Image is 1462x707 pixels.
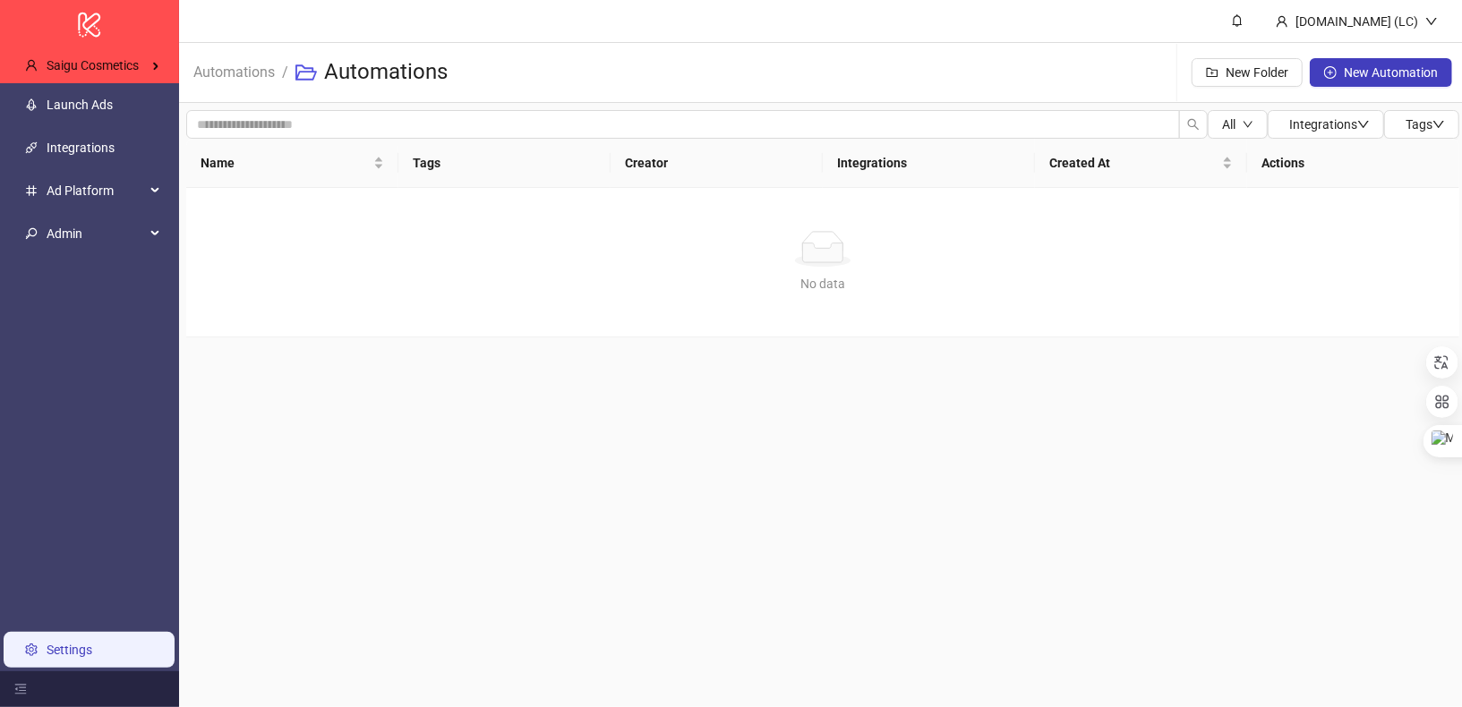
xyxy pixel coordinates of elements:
[25,59,38,72] span: user
[1243,119,1253,130] span: down
[1406,117,1445,132] span: Tags
[25,184,38,197] span: number
[1247,139,1459,188] th: Actions
[1268,110,1384,139] button: Integrationsdown
[1276,15,1288,28] span: user
[47,58,139,72] span: Saigu Cosmetics
[208,274,1438,294] div: No data
[186,139,398,188] th: Name
[25,227,38,240] span: key
[1289,117,1370,132] span: Integrations
[1231,14,1244,27] span: bell
[1324,66,1337,79] span: plus-circle
[611,139,823,188] th: Creator
[1425,15,1438,28] span: down
[1384,110,1459,139] button: Tagsdown
[201,153,370,173] span: Name
[1288,12,1425,31] div: [DOMAIN_NAME] (LC)
[47,173,145,209] span: Ad Platform
[282,44,288,101] li: /
[1310,58,1452,87] button: New Automation
[1192,58,1303,87] button: New Folder
[47,98,113,112] a: Launch Ads
[295,62,317,83] span: folder-open
[14,683,27,695] span: menu-fold
[398,139,611,188] th: Tags
[823,139,1035,188] th: Integrations
[190,61,278,81] a: Automations
[1344,65,1438,80] span: New Automation
[47,643,92,657] a: Settings
[1187,118,1200,131] span: search
[1222,117,1235,132] span: All
[324,58,448,87] h3: Automations
[1432,118,1445,131] span: down
[1206,66,1218,79] span: folder-add
[1049,153,1218,173] span: Created At
[1035,139,1247,188] th: Created At
[47,141,115,155] a: Integrations
[1226,65,1288,80] span: New Folder
[1208,110,1268,139] button: Alldown
[1357,118,1370,131] span: down
[47,216,145,251] span: Admin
